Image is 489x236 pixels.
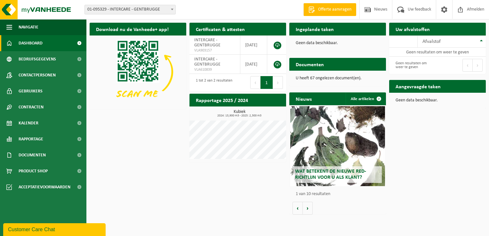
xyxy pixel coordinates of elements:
[303,202,313,215] button: Volgende
[303,3,356,16] a: Offerte aanvragen
[194,67,235,72] span: VLA610839
[189,23,251,35] h2: Certificaten & attesten
[19,83,43,99] span: Gebruikers
[317,6,353,13] span: Offerte aanvragen
[392,58,434,72] div: Geen resultaten om weer te geven
[293,202,303,215] button: Vorige
[90,23,175,35] h2: Download nu de Vanheede+ app!
[90,35,186,108] img: Download de VHEPlus App
[250,76,261,89] button: Previous
[296,192,383,196] p: 1 van 10 resultaten
[422,39,441,44] span: Afvalstof
[389,48,486,57] td: Geen resultaten om weer te geven
[289,92,318,105] h2: Nieuws
[473,59,483,72] button: Next
[289,58,330,70] h2: Documenten
[19,19,38,35] span: Navigatie
[3,222,107,236] iframe: chat widget
[462,59,473,72] button: Previous
[19,163,48,179] span: Product Shop
[189,94,254,106] h2: Rapportage 2025 / 2024
[19,99,44,115] span: Contracten
[193,75,232,90] div: 1 tot 2 van 2 resultaten
[193,110,286,117] h3: Kubiek
[19,147,46,163] span: Documenten
[19,51,56,67] span: Bedrijfsgegevens
[19,67,56,83] span: Contactpersonen
[19,35,43,51] span: Dashboard
[296,41,380,45] p: Geen data beschikbaar.
[296,76,380,81] p: U heeft 67 ongelezen document(en).
[240,55,267,74] td: [DATE]
[273,76,283,89] button: Next
[290,106,385,186] a: Wat betekent de nieuwe RED-richtlijn voor u als klant?
[295,169,366,180] span: Wat betekent de nieuwe RED-richtlijn voor u als klant?
[19,131,43,147] span: Rapportage
[389,23,436,35] h2: Uw afvalstoffen
[194,57,220,67] span: INTERCARE - GENTBRUGGE
[346,92,385,105] a: Alle artikelen
[85,5,175,14] span: 01-095329 - INTERCARE - GENTBRUGGE
[84,5,176,14] span: 01-095329 - INTERCARE - GENTBRUGGE
[19,115,38,131] span: Kalender
[238,106,285,119] a: Bekijk rapportage
[194,38,220,48] span: INTERCARE - GENTBRUGGE
[289,23,340,35] h2: Ingeplande taken
[261,76,273,89] button: 1
[396,98,479,103] p: Geen data beschikbaar.
[389,80,447,92] h2: Aangevraagde taken
[193,114,286,117] span: 2024: 13,900 m3 - 2025: 2,300 m3
[19,179,70,195] span: Acceptatievoorwaarden
[240,35,267,55] td: [DATE]
[194,48,235,53] span: VLA903157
